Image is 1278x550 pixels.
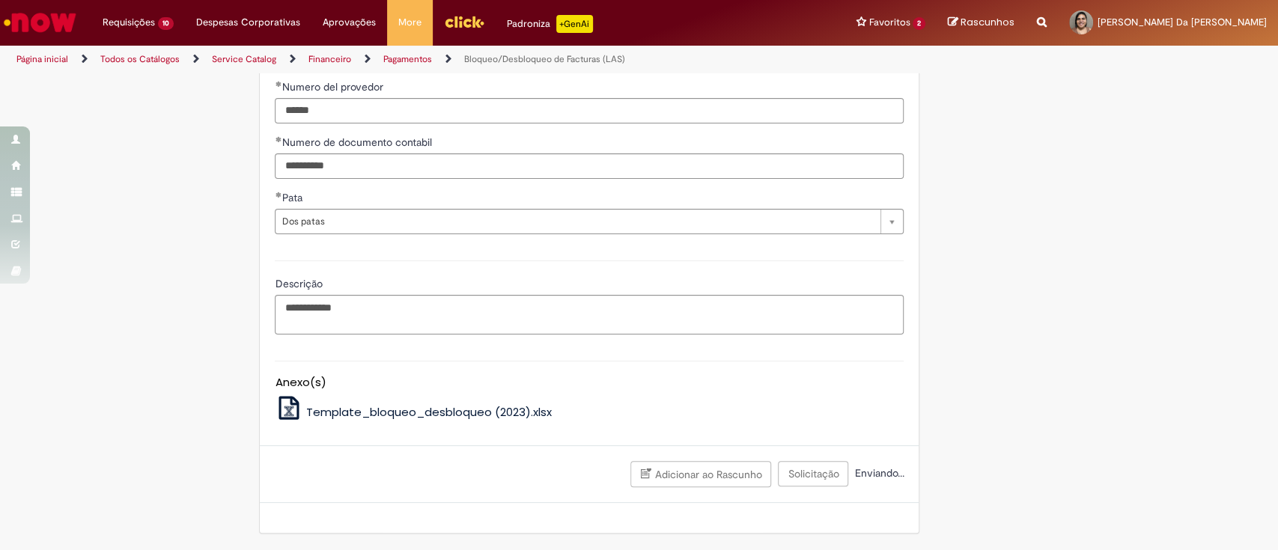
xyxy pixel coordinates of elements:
p: +GenAi [556,15,593,33]
span: Descrição [275,277,325,290]
span: 2 [913,17,925,30]
a: Service Catalog [212,53,276,65]
span: Obrigatório Preenchido [275,81,282,87]
a: Financeiro [308,53,351,65]
textarea: Descrição [275,295,904,335]
input: Numero del provedor [275,98,904,123]
a: Pagamentos [383,53,432,65]
img: ServiceNow [1,7,79,37]
span: Numero de documento contabil [282,135,434,149]
span: Enviando... [851,466,904,480]
a: Página inicial [16,53,68,65]
ul: Trilhas de página [11,46,841,73]
span: 10 [158,17,174,30]
span: Pata [282,191,305,204]
span: [PERSON_NAME] Da [PERSON_NAME] [1098,16,1267,28]
h5: Anexo(s) [275,376,904,389]
input: Numero de documento contabil [275,153,904,179]
a: Template_bloqueo_desbloqueo (2023).xlsx [275,404,552,420]
span: Rascunhos [961,15,1014,29]
span: Obrigatório Preenchido [275,136,282,142]
div: Padroniza [507,15,593,33]
span: Numero del provedor [282,80,386,94]
span: Aprovações [323,15,376,30]
span: Template_bloqueo_desbloqueo (2023).xlsx [306,404,552,420]
a: Todos os Catálogos [100,53,180,65]
a: Rascunhos [948,16,1014,30]
span: More [398,15,422,30]
a: Bloqueo/Desbloqueo de Facturas (LAS) [464,53,625,65]
span: Dos patas [282,210,873,233]
span: Despesas Corporativas [196,15,300,30]
span: Obrigatório Preenchido [275,192,282,198]
span: Requisições [103,15,155,30]
img: click_logo_yellow_360x200.png [444,10,484,33]
span: Favoritos [868,15,910,30]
